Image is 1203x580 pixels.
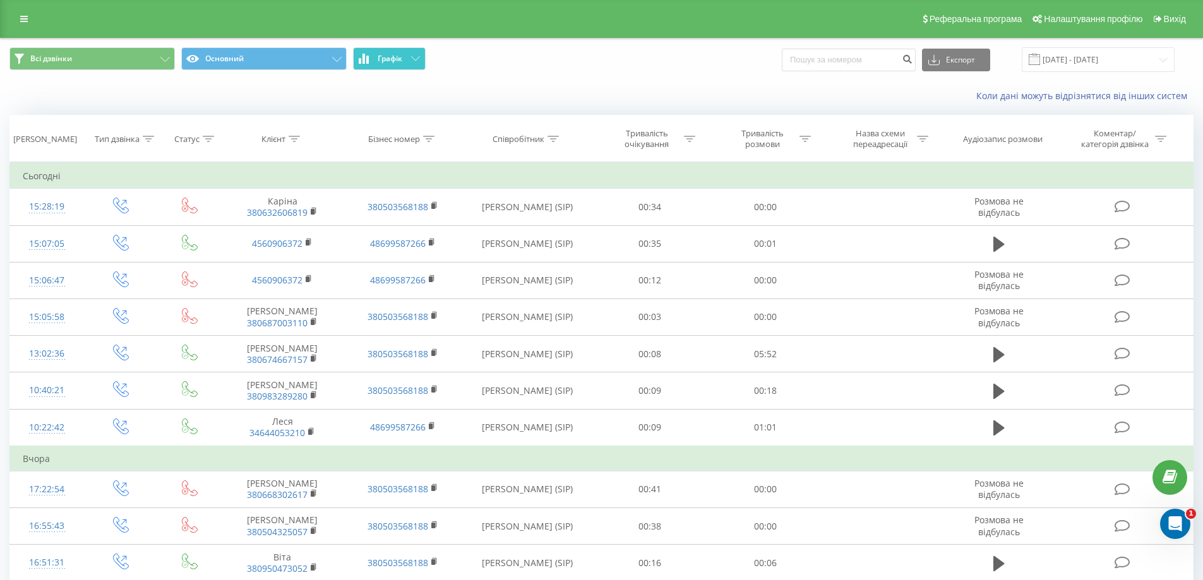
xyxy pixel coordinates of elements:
td: Сьогодні [10,163,1194,189]
td: 00:38 [592,508,708,545]
a: 380674667157 [247,353,308,365]
div: Співробітник [493,134,544,145]
td: Леся [222,409,342,446]
a: 4560906372 [252,274,302,286]
div: Бізнес номер [368,134,420,145]
iframe: Intercom live chat [1160,509,1190,539]
td: 00:34 [592,189,708,225]
div: Коментар/категорія дзвінка [1078,128,1152,150]
div: 15:07:05 [23,232,71,256]
td: 00:08 [592,336,708,372]
a: 380983289280 [247,390,308,402]
div: Тип дзвінка [95,134,140,145]
button: Експорт [922,49,990,71]
div: [PERSON_NAME] [13,134,77,145]
td: [PERSON_NAME] (SIP) [463,299,592,335]
td: 00:41 [592,471,708,507]
div: Тривалість розмови [729,128,796,150]
div: Назва схеми переадресації [846,128,914,150]
span: 380503568188 [368,311,428,323]
td: 00:01 [708,225,823,262]
div: 16:55:43 [23,514,71,538]
td: 00:12 [592,262,708,299]
td: Вчора [10,446,1194,471]
a: 380503568188 [368,384,428,396]
div: 15:05:58 [23,305,71,329]
div: 15:06:47 [23,268,71,293]
span: Вихід [1164,14,1186,24]
td: [PERSON_NAME] (SIP) [463,508,592,545]
td: 01:01 [708,409,823,446]
span: 380632606819 [247,206,308,218]
div: 17:22:54 [23,477,71,502]
a: 48699587266 [370,237,426,249]
span: Розмова не відбулась [974,268,1024,292]
span: Розмова не відбулась [974,514,1024,537]
td: 00:35 [592,225,708,262]
div: 10:22:42 [23,415,71,440]
a: 34644053210 [249,427,305,439]
span: Розмова не відбулась [974,195,1024,218]
div: Клієнт [261,134,285,145]
span: Реферальна програма [930,14,1022,24]
td: [PERSON_NAME] (SIP) [463,225,592,262]
span: Розмова не відбулась [974,477,1024,500]
a: 380950473052 [247,562,308,574]
td: [PERSON_NAME] [222,471,342,507]
div: 13:02:36 [23,341,71,366]
span: Графік [378,54,402,63]
td: [PERSON_NAME] (SIP) [463,336,592,372]
td: 00:00 [708,508,823,545]
button: Всі дзвінки [9,47,175,70]
span: 48699587266 [370,274,426,286]
td: 00:18 [708,372,823,409]
span: 380503568188 [368,201,428,213]
a: 380504325057 [247,526,308,538]
td: [PERSON_NAME] (SIP) [463,372,592,409]
a: 48699587266 [370,421,426,433]
div: 10:40:21 [23,378,71,403]
span: Всі дзвінки [30,54,72,64]
a: 380503568188 [368,520,428,532]
a: 380503568188 [368,483,428,495]
td: [PERSON_NAME] (SIP) [463,262,592,299]
span: Налаштування профілю [1044,14,1142,24]
a: Коли дані можуть відрізнятися вiд інших систем [976,90,1194,102]
a: 380687003110 [247,317,308,329]
input: Пошук за номером [782,49,916,71]
td: [PERSON_NAME] [222,299,342,335]
td: [PERSON_NAME] [222,372,342,409]
span: 1 [1186,509,1196,519]
span: Розмова не відбулась [974,305,1024,328]
td: 05:52 [708,336,823,372]
div: 16:51:31 [23,550,71,575]
td: 00:09 [592,409,708,446]
td: [PERSON_NAME] (SIP) [463,471,592,507]
td: [PERSON_NAME] [222,508,342,545]
td: 00:09 [592,372,708,409]
a: 4560906372 [252,237,302,249]
a: 380503568188 [368,557,428,569]
td: 00:03 [592,299,708,335]
div: 15:28:19 [23,194,71,219]
button: Графік [353,47,426,70]
button: Основний [181,47,347,70]
a: 380668302617 [247,488,308,500]
a: 380503568188 [368,348,428,360]
td: 00:00 [708,189,823,225]
td: Каріна [222,189,342,225]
